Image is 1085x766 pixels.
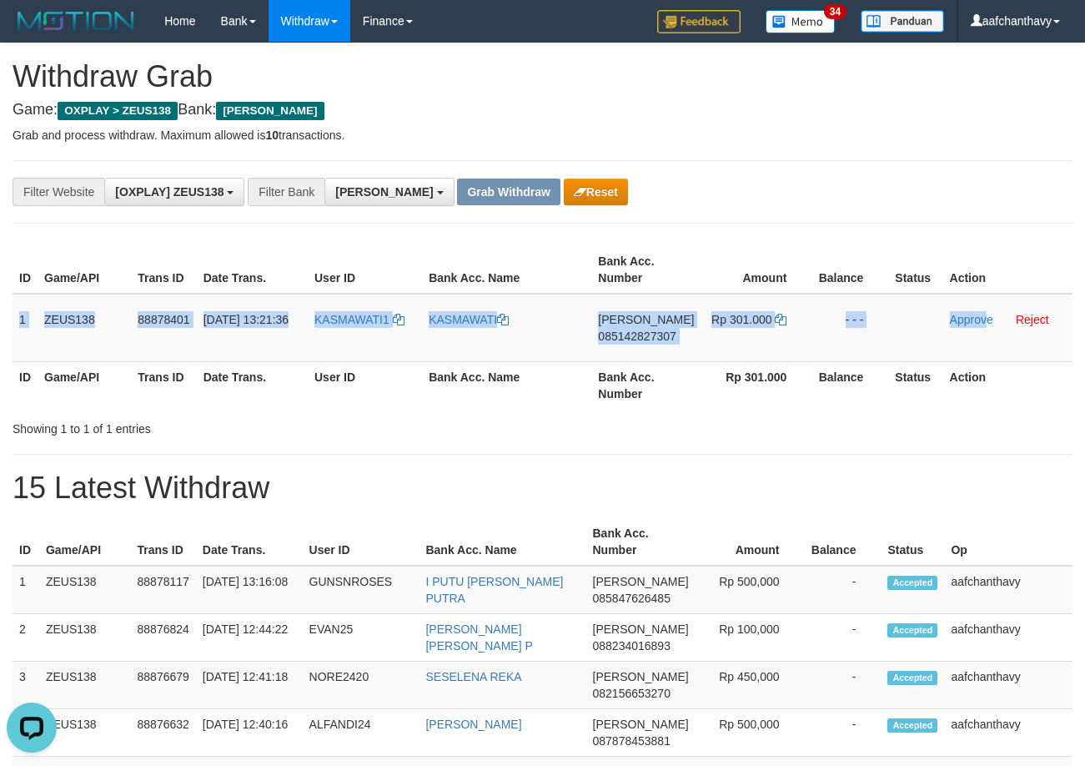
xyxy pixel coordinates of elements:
td: ZEUS138 [39,614,131,662]
th: Amount [696,518,805,566]
td: - - - [811,294,888,362]
td: aafchanthavy [944,662,1072,709]
td: 3 [13,662,39,709]
button: [OXPLAY] ZEUS138 [104,178,244,206]
td: GUNSNROSES [303,566,419,614]
th: Action [943,361,1072,409]
span: Copy 082156653270 to clipboard [593,687,671,700]
a: KASMAWATI1 [314,313,404,326]
th: ID [13,518,39,566]
h1: 15 Latest Withdraw [13,471,1072,505]
th: Status [888,246,942,294]
th: Action [943,246,1072,294]
td: ZEUS138 [39,566,131,614]
span: Accepted [887,623,937,637]
a: Reject [1016,313,1049,326]
span: Accepted [887,671,937,685]
span: OXPLAY > ZEUS138 [58,102,178,120]
a: Copy 301000 to clipboard [775,313,786,326]
span: 34 [824,4,846,19]
span: [PERSON_NAME] [216,102,324,120]
td: aafchanthavy [944,709,1072,757]
th: Game/API [38,246,131,294]
td: [DATE] 12:40:16 [196,709,303,757]
td: - [805,566,882,614]
td: 2 [13,614,39,662]
span: [PERSON_NAME] [598,313,694,326]
strong: 10 [265,129,279,142]
td: aafchanthavy [944,566,1072,614]
th: Date Trans. [196,518,303,566]
span: [PERSON_NAME] [335,185,433,199]
td: [DATE] 12:41:18 [196,662,303,709]
th: Balance [811,246,888,294]
h4: Game: Bank: [13,102,1072,118]
td: Rp 100,000 [696,614,805,662]
a: Approve [950,313,993,326]
img: panduan.png [861,10,944,33]
span: 88878401 [138,313,189,326]
th: Bank Acc. Name [419,518,585,566]
a: [PERSON_NAME] [425,718,521,731]
span: [PERSON_NAME] [593,622,689,636]
th: ID [13,361,38,409]
th: Status [888,361,942,409]
a: SESELENA REKA [425,670,521,683]
th: User ID [303,518,419,566]
span: [PERSON_NAME] [593,718,689,731]
th: User ID [308,246,422,294]
p: Grab and process withdraw. Maximum allowed is transactions. [13,127,1072,144]
td: - [805,614,882,662]
td: ZEUS138 [39,662,131,709]
td: 88876824 [131,614,196,662]
img: Feedback.jpg [657,10,741,33]
span: Copy 085847626485 to clipboard [593,592,671,605]
td: Rp 500,000 [696,709,805,757]
td: 1 [13,566,39,614]
td: ZEUS138 [38,294,131,362]
span: [OXPLAY] ZEUS138 [115,185,224,199]
th: Game/API [38,361,131,409]
td: aafchanthavy [944,614,1072,662]
span: Copy 085142827307 to clipboard [598,330,676,343]
td: 88878117 [131,566,196,614]
td: 1 [13,294,38,362]
button: Grab Withdraw [457,179,560,205]
td: ZEUS138 [39,709,131,757]
th: Game/API [39,518,131,566]
th: Bank Acc. Name [422,361,591,409]
td: Rp 500,000 [696,566,805,614]
div: Filter Website [13,178,104,206]
button: Open LiveChat chat widget [7,7,57,57]
th: Amount [701,246,812,294]
a: I PUTU [PERSON_NAME] PUTRA [425,575,563,605]
div: Showing 1 to 1 of 1 entries [13,414,440,437]
th: Trans ID [131,361,196,409]
th: Op [944,518,1072,566]
img: MOTION_logo.png [13,8,139,33]
th: Balance [805,518,882,566]
span: Rp 301.000 [711,313,771,326]
th: Date Trans. [197,246,308,294]
span: Accepted [887,576,937,590]
th: ID [13,246,38,294]
th: Bank Acc. Number [591,246,701,294]
td: EVAN25 [303,614,419,662]
td: [DATE] 13:16:08 [196,566,303,614]
span: [DATE] 13:21:36 [203,313,289,326]
td: 88876632 [131,709,196,757]
span: Copy 088234016893 to clipboard [593,639,671,653]
td: - [805,662,882,709]
span: Accepted [887,718,937,733]
td: NORE2420 [303,662,419,709]
th: Balance [811,361,888,409]
h1: Withdraw Grab [13,60,1072,93]
div: Filter Bank [248,178,324,206]
td: Rp 450,000 [696,662,805,709]
span: [PERSON_NAME] [593,575,689,588]
img: Button%20Memo.svg [766,10,836,33]
a: [PERSON_NAME] [PERSON_NAME] P [425,622,532,653]
span: [PERSON_NAME] [593,670,689,683]
th: Trans ID [131,518,196,566]
th: Bank Acc. Number [591,361,701,409]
